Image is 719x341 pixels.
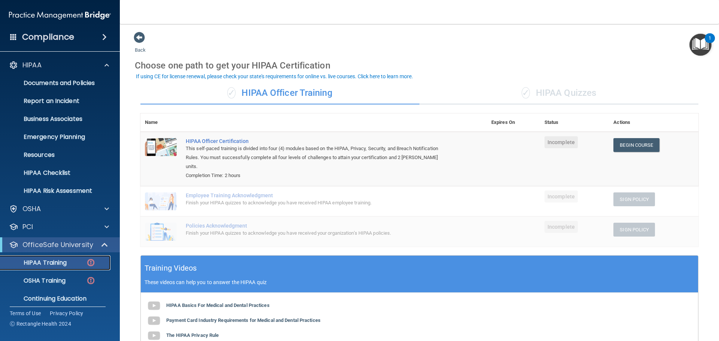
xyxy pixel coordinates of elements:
a: Terms of Use [10,310,41,317]
div: 1 [709,38,711,48]
img: danger-circle.6113f641.png [86,276,95,285]
span: Incomplete [544,136,578,148]
a: OSHA [9,204,109,213]
a: Privacy Policy [50,310,84,317]
div: Finish your HIPAA quizzes to acknowledge you have received HIPAA employee training. [186,198,449,207]
p: Documents and Policies [5,79,107,87]
p: HIPAA [22,61,42,70]
img: danger-circle.6113f641.png [86,258,95,267]
div: Employee Training Acknowledgment [186,192,449,198]
p: Emergency Planning [5,133,107,141]
img: PMB logo [9,8,111,23]
h4: Compliance [22,32,74,42]
a: Back [135,38,146,53]
p: OSHA Training [5,277,66,284]
p: HIPAA Risk Assessment [5,187,107,195]
a: HIPAA [9,61,109,70]
span: ✓ [227,87,236,98]
div: Policies Acknowledgment [186,223,449,229]
b: HIPAA Basics For Medical and Dental Practices [166,302,270,308]
th: Expires On [487,113,540,132]
p: Report an Incident [5,97,107,105]
div: HIPAA Quizzes [419,82,698,104]
div: HIPAA Officer Training [140,82,419,104]
th: Status [540,113,609,132]
p: These videos can help you to answer the HIPAA quiz [145,279,694,285]
b: Payment Card Industry Requirements for Medical and Dental Practices [166,317,321,323]
img: gray_youtube_icon.38fcd6cc.png [146,313,161,328]
span: Ⓒ Rectangle Health 2024 [10,320,71,328]
button: Open Resource Center, 1 new notification [689,34,712,56]
p: HIPAA Checklist [5,169,107,177]
a: Begin Course [613,138,659,152]
p: OSHA [22,204,41,213]
div: This self-paced training is divided into four (4) modules based on the HIPAA, Privacy, Security, ... [186,144,449,171]
span: Incomplete [544,191,578,203]
p: HIPAA Training [5,259,67,267]
p: OfficeSafe University [22,240,93,249]
h5: Training Videos [145,262,197,275]
span: ✓ [522,87,530,98]
b: The HIPAA Privacy Rule [166,332,219,338]
th: Actions [609,113,698,132]
p: Continuing Education [5,295,107,302]
button: Sign Policy [613,192,655,206]
button: Sign Policy [613,223,655,237]
p: PCI [22,222,33,231]
img: gray_youtube_icon.38fcd6cc.png [146,298,161,313]
a: OfficeSafe University [9,240,109,249]
a: HIPAA Officer Certification [186,138,449,144]
p: Business Associates [5,115,107,123]
div: Completion Time: 2 hours [186,171,449,180]
iframe: Drift Widget Chat Controller [589,288,710,318]
a: PCI [9,222,109,231]
p: Resources [5,151,107,159]
div: Choose one path to get your HIPAA Certification [135,55,704,76]
span: Incomplete [544,221,578,233]
button: If using CE for license renewal, please check your state's requirements for online vs. live cours... [135,73,414,80]
th: Name [140,113,181,132]
div: If using CE for license renewal, please check your state's requirements for online vs. live cours... [136,74,413,79]
div: Finish your HIPAA quizzes to acknowledge you have received your organization’s HIPAA policies. [186,229,449,238]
